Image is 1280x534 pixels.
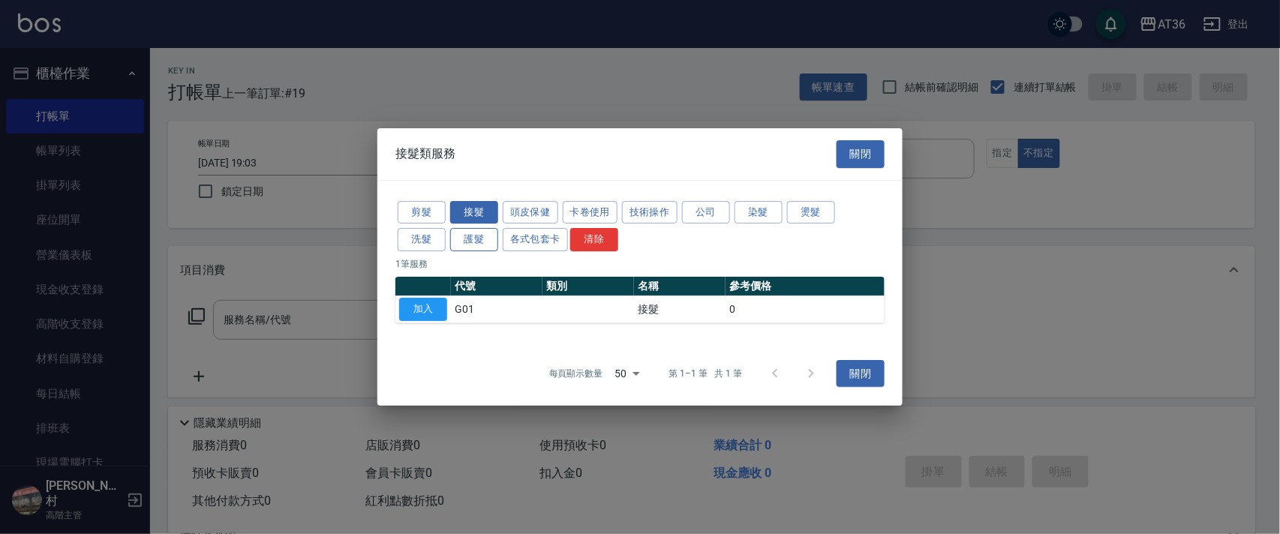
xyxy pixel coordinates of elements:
p: 每頁顯示數量 [549,367,603,380]
td: 接髮 [634,296,726,323]
button: 剪髮 [398,201,446,224]
button: 頭皮保健 [503,201,558,224]
th: 類別 [542,277,634,296]
td: G01 [451,296,542,323]
button: 公司 [682,201,730,224]
button: 加入 [399,298,447,321]
th: 名稱 [634,277,726,296]
button: 染髮 [735,201,783,224]
button: 洗髮 [398,228,446,251]
button: 接髮 [450,201,498,224]
button: 關閉 [837,360,885,388]
td: 0 [726,296,885,323]
button: 燙髮 [787,201,835,224]
th: 參考價格 [726,277,885,296]
p: 第 1–1 筆 共 1 筆 [669,367,742,380]
p: 1 筆服務 [395,257,885,271]
button: 卡卷使用 [563,201,618,224]
button: 技術操作 [622,201,678,224]
button: 各式包套卡 [503,228,568,251]
button: 關閉 [837,140,885,168]
button: 清除 [570,228,618,251]
div: 50 [609,353,645,394]
span: 接髮類服務 [395,146,455,161]
button: 護髮 [450,228,498,251]
th: 代號 [451,277,542,296]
